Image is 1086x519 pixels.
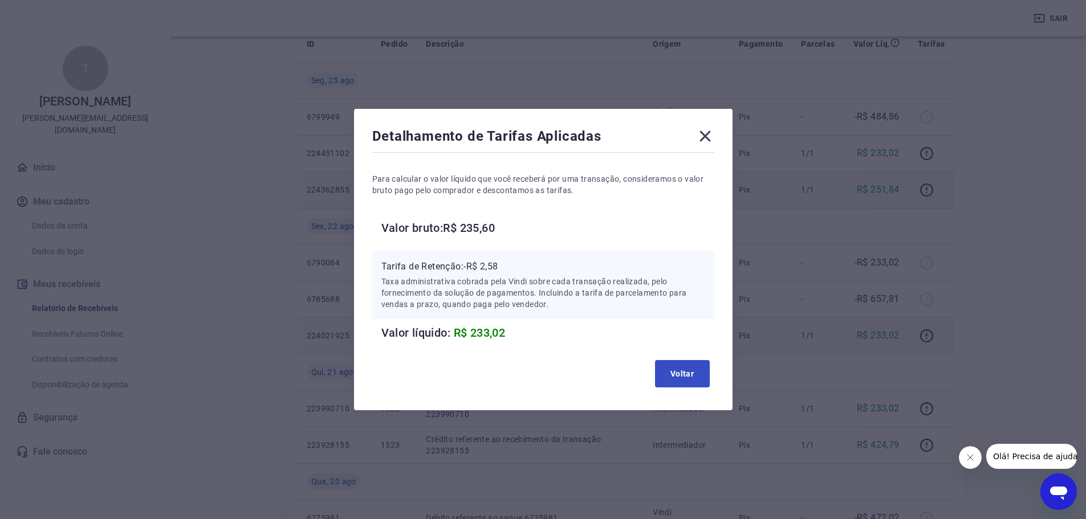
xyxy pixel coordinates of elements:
div: Detalhamento de Tarifas Aplicadas [372,127,714,150]
iframe: Fechar mensagem [959,446,982,469]
iframe: Mensagem da empresa [986,444,1077,469]
iframe: Botão para abrir a janela de mensagens [1040,473,1077,510]
button: Voltar [655,360,710,387]
p: Taxa administrativa cobrada pela Vindi sobre cada transação realizada, pelo fornecimento da soluç... [381,276,705,310]
h6: Valor bruto: R$ 235,60 [381,219,714,237]
p: Para calcular o valor líquido que você receberá por uma transação, consideramos o valor bruto pag... [372,173,714,196]
p: Tarifa de Retenção: -R$ 2,58 [381,260,705,273]
span: R$ 233,02 [454,326,506,340]
span: Olá! Precisa de ajuda? [7,8,96,17]
h6: Valor líquido: [381,324,714,342]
